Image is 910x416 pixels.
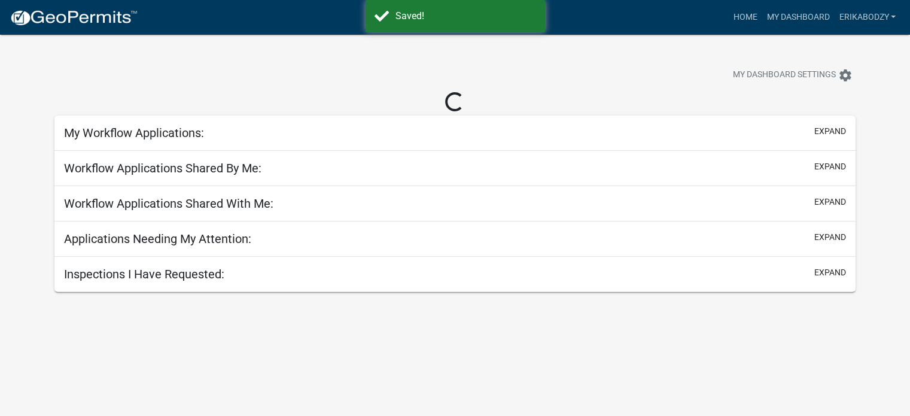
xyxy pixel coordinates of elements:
a: My Dashboard [762,6,834,29]
button: expand [814,160,846,173]
h5: Applications Needing My Attention: [64,232,251,246]
a: erikabodzy [834,6,900,29]
a: Home [728,6,762,29]
button: expand [814,231,846,244]
h5: Inspections I Have Requested: [64,267,224,281]
button: My Dashboard Settingssettings [723,63,862,87]
span: My Dashboard Settings [733,68,836,83]
button: expand [814,196,846,208]
i: settings [838,68,853,83]
h5: Workflow Applications Shared With Me: [64,196,273,211]
button: expand [814,266,846,279]
div: Saved! [395,9,536,23]
button: expand [814,125,846,138]
h5: My Workflow Applications: [64,126,204,140]
h5: Workflow Applications Shared By Me: [64,161,261,175]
